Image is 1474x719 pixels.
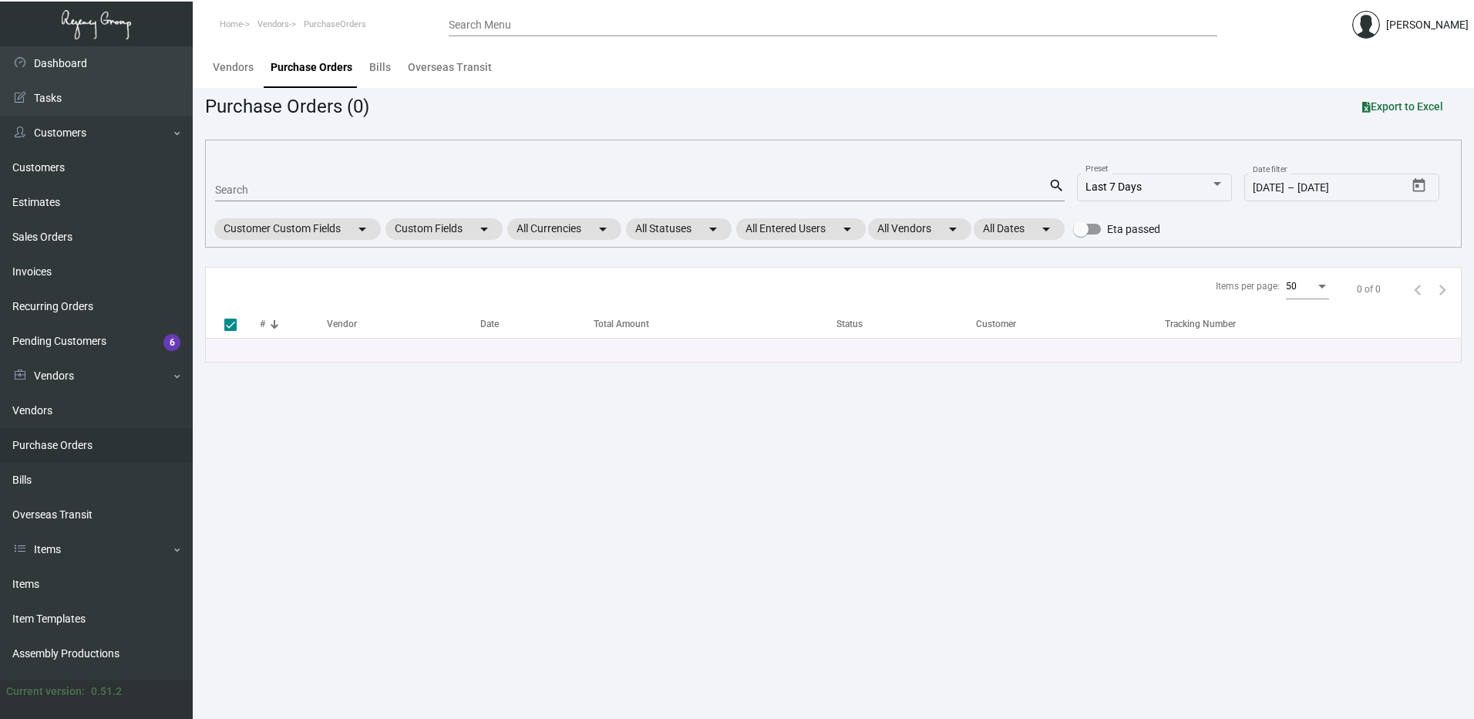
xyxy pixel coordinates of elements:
[6,684,85,700] div: Current version:
[1386,17,1469,33] div: [PERSON_NAME]
[385,218,503,240] mat-chip: Custom Fields
[1362,100,1443,113] span: Export to Excel
[369,59,391,76] div: Bills
[220,19,243,29] span: Home
[1350,93,1455,120] button: Export to Excel
[736,218,866,240] mat-chip: All Entered Users
[836,317,863,331] div: Status
[327,317,480,331] div: Vendor
[260,317,327,331] div: #
[974,218,1065,240] mat-chip: All Dates
[1085,181,1142,193] span: Last 7 Days
[976,317,1165,331] div: Customer
[1286,281,1297,292] span: 50
[626,218,732,240] mat-chip: All Statuses
[1048,177,1065,195] mat-icon: search
[260,317,265,331] div: #
[480,317,499,331] div: Date
[1286,282,1329,292] mat-select: Items per page:
[594,317,836,331] div: Total Amount
[214,218,381,240] mat-chip: Customer Custom Fields
[91,684,122,700] div: 0.51.2
[271,59,352,76] div: Purchase Orders
[868,218,971,240] mat-chip: All Vendors
[944,220,962,238] mat-icon: arrow_drop_down
[1253,182,1284,194] input: Start date
[1037,220,1055,238] mat-icon: arrow_drop_down
[1165,317,1236,331] div: Tracking Number
[594,317,649,331] div: Total Amount
[836,317,977,331] div: Status
[1216,279,1280,293] div: Items per page:
[1405,277,1430,302] button: Previous page
[838,220,856,238] mat-icon: arrow_drop_down
[353,220,372,238] mat-icon: arrow_drop_down
[976,317,1016,331] div: Customer
[1287,182,1294,194] span: –
[507,218,621,240] mat-chip: All Currencies
[1357,282,1381,296] div: 0 of 0
[1107,220,1160,238] span: Eta passed
[1430,277,1455,302] button: Next page
[594,220,612,238] mat-icon: arrow_drop_down
[327,317,357,331] div: Vendor
[480,317,594,331] div: Date
[257,19,289,29] span: Vendors
[408,59,492,76] div: Overseas Transit
[1297,182,1371,194] input: End date
[1165,317,1461,331] div: Tracking Number
[205,93,369,120] div: Purchase Orders (0)
[213,59,254,76] div: Vendors
[475,220,493,238] mat-icon: arrow_drop_down
[1352,11,1380,39] img: admin@bootstrapmaster.com
[1407,174,1432,198] button: Open calendar
[704,220,722,238] mat-icon: arrow_drop_down
[304,19,366,29] span: PurchaseOrders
